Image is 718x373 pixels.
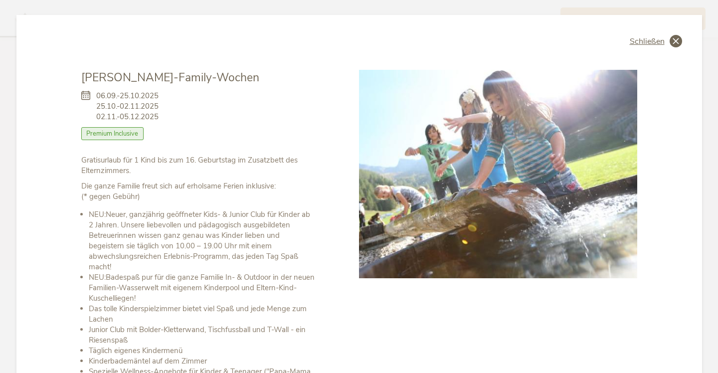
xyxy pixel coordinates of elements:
li: Neuer, ganzjährig geöffneter Kids- & Junior Club für Kinder ab 2 Jahren. Unsere liebevollen und p... [89,209,315,272]
p: Gratisurlaub für 1 Kind bis zum 16. Geburtstag im Zusatzbett des Elternzimmers. [81,155,315,176]
span: 06.09.-25.10.2025 25.10.-02.11.2025 02.11.-05.12.2025 [96,91,159,122]
p: (* gegen Gebühr) [81,181,315,202]
img: Sommer-Family-Wochen [359,70,637,278]
span: Schließen [630,37,665,45]
span: [PERSON_NAME]-Family-Wochen [81,70,259,85]
span: Premium Inclusive [81,127,144,140]
b: Die ganze Familie freut sich auf erholsame Ferien inklusive: [81,181,276,191]
b: NEU: [89,209,106,219]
